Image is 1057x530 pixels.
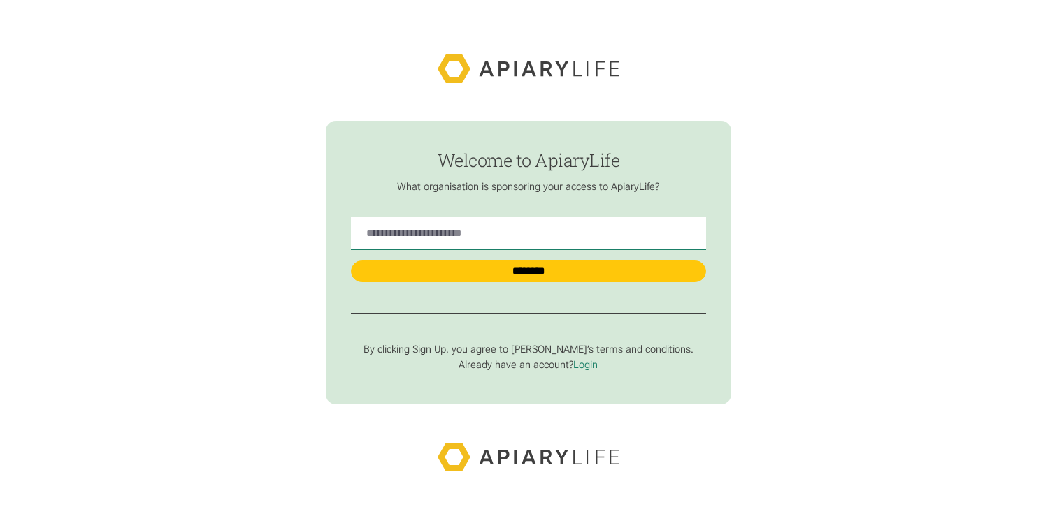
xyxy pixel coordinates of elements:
p: By clicking Sign Up, you agree to [PERSON_NAME]’s terms and conditions. [351,344,705,356]
p: What organisation is sponsoring your access to ApiaryLife? [351,181,705,193]
p: Already have an account? [351,359,705,371]
a: Login [573,359,598,371]
h1: Welcome to ApiaryLife [351,151,705,170]
form: find-employer [326,121,731,404]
